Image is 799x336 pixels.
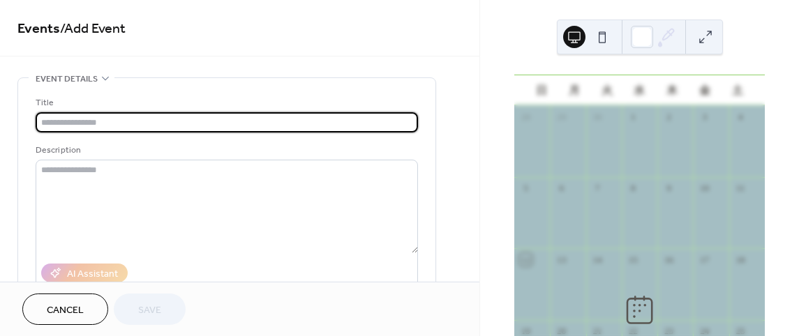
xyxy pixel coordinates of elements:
div: 3 [699,111,711,123]
div: Description [36,143,415,158]
div: 2 [662,111,675,123]
div: 5 [519,182,532,194]
div: 15 [627,253,639,266]
div: 14 [591,253,604,266]
div: 11 [734,182,747,194]
div: 水 [623,75,656,105]
div: 月 [558,75,591,105]
div: 木 [656,75,689,105]
span: Event details [36,72,98,86]
div: 土 [721,75,754,105]
div: 日 [525,75,558,105]
div: 12 [519,253,532,266]
div: 8 [627,182,639,194]
a: Events [17,15,60,43]
div: 金 [689,75,722,105]
div: 火 [590,75,623,105]
div: 16 [662,253,675,266]
div: 4 [734,111,747,123]
div: 30 [591,111,604,123]
div: 9 [662,182,675,194]
div: 1 [627,111,639,123]
div: Title [36,96,415,110]
div: 7 [591,182,604,194]
div: 13 [555,253,567,266]
span: / Add Event [60,15,126,43]
div: 18 [734,253,747,266]
button: Cancel [22,293,108,325]
div: 6 [555,182,567,194]
div: 29 [555,111,567,123]
div: 17 [699,253,711,266]
div: 28 [519,111,532,123]
div: 10 [699,182,711,194]
span: Cancel [47,303,84,318]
